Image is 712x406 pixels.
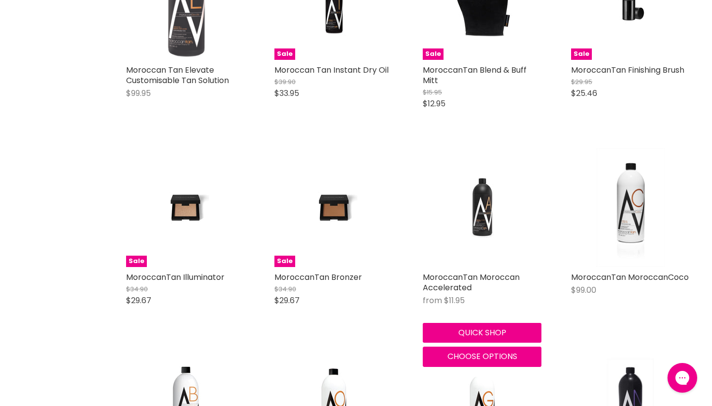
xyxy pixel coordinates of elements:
span: $34.90 [274,284,296,294]
span: Sale [274,48,295,60]
a: Moroccan Tan Instant Dry Oil [274,64,389,76]
a: MoroccanTan Blend & Buff Mitt [423,64,527,86]
span: Sale [423,48,444,60]
span: Choose options [447,351,517,362]
a: Moroccan Tan Elevate Customisable Tan Solution [126,64,229,86]
a: MoroccanTan IlluminatorSale [126,148,245,267]
span: $29.67 [126,295,151,306]
a: MoroccanTan Moroccan Accelerated [423,271,520,293]
span: Sale [126,256,147,267]
a: MoroccanTan MoroccanCoco [571,271,689,283]
img: MoroccanTan MoroccanCoco [596,148,665,267]
span: $11.95 [444,295,465,306]
button: Quick shop [423,323,541,343]
span: $29.95 [571,77,592,87]
span: $25.46 [571,88,597,99]
span: from [423,295,442,306]
span: $99.00 [571,284,596,296]
img: MoroccanTan Illuminator [146,148,225,267]
img: MoroccanTan Bronzer [294,148,373,267]
a: MoroccanTan BronzerSale [274,148,393,267]
span: $29.67 [274,295,300,306]
span: Sale [571,48,592,60]
span: $15.95 [423,88,442,97]
a: MoroccanTan Illuminator [126,271,224,283]
a: MoroccanTan Moroccan Accelerated [423,148,541,267]
iframe: Gorgias live chat messenger [663,360,702,396]
a: MoroccanTan Bronzer [274,271,362,283]
span: $39.90 [274,77,296,87]
button: Choose options [423,347,541,366]
span: $33.95 [274,88,299,99]
img: MoroccanTan Moroccan Accelerated [443,148,522,267]
span: $34.90 [126,284,148,294]
span: Sale [274,256,295,267]
a: MoroccanTan MoroccanCoco [571,148,690,267]
a: MoroccanTan Finishing Brush [571,64,684,76]
span: $12.95 [423,98,445,109]
span: $99.95 [126,88,151,99]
